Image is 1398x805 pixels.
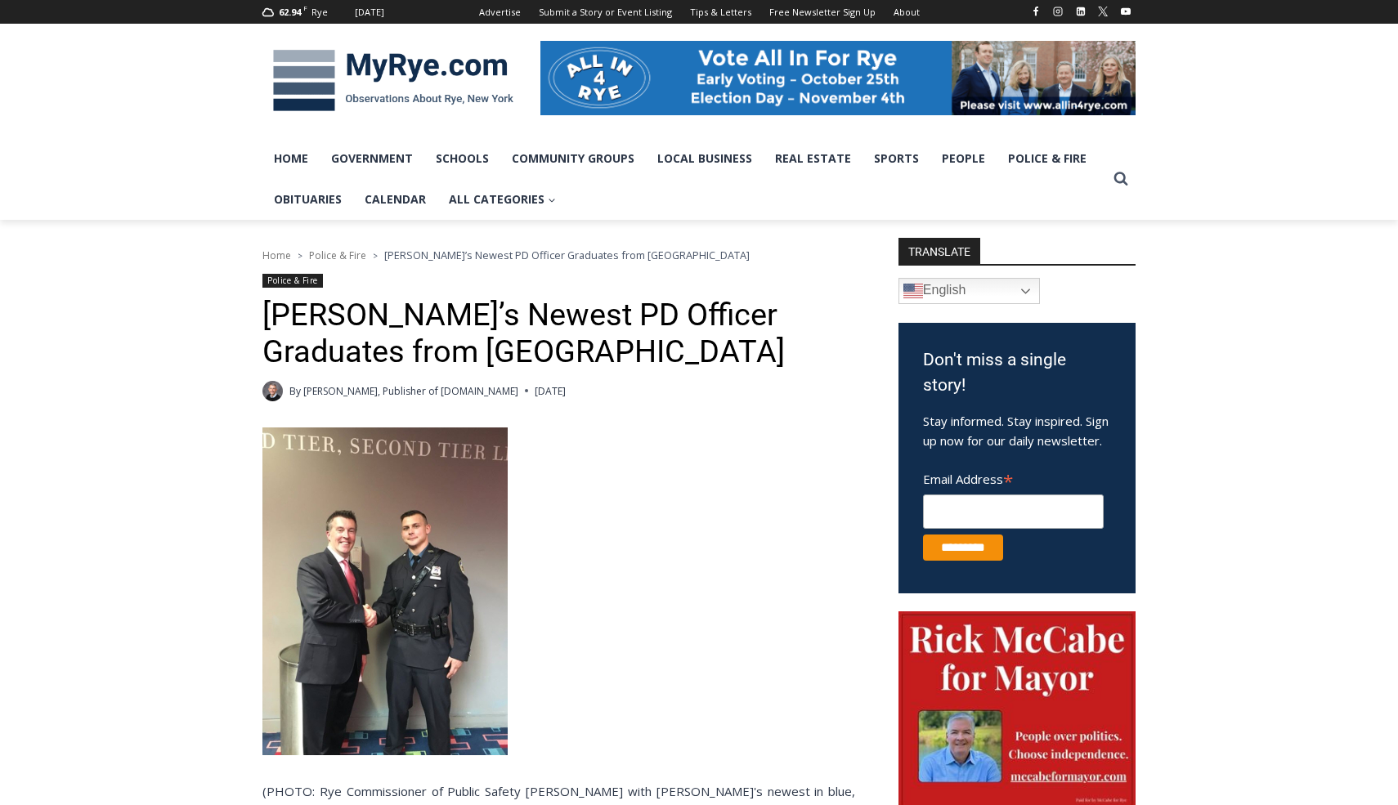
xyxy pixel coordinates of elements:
[646,138,764,179] a: Local Business
[262,381,283,401] a: Author image
[500,138,646,179] a: Community Groups
[1048,2,1068,21] a: Instagram
[923,347,1111,399] h3: Don't miss a single story!
[1106,164,1136,194] button: View Search Form
[930,138,997,179] a: People
[355,5,384,20] div: [DATE]
[1116,2,1136,21] a: YouTube
[289,383,301,399] span: By
[303,3,307,12] span: F
[320,138,424,179] a: Government
[262,38,524,123] img: MyRye.com
[298,250,302,262] span: >
[437,179,567,220] a: All Categories
[923,411,1111,450] p: Stay informed. Stay inspired. Sign up now for our daily newsletter.
[923,463,1104,492] label: Email Address
[449,190,556,208] span: All Categories
[311,5,328,20] div: Rye
[540,41,1136,114] img: All in for Rye
[262,427,508,755] img: Rye PD Commish w Plimpton
[863,138,930,179] a: Sports
[262,247,855,263] nav: Breadcrumbs
[1071,2,1091,21] a: Linkedin
[535,383,566,399] time: [DATE]
[373,250,378,262] span: >
[764,138,863,179] a: Real Estate
[262,297,855,371] h1: [PERSON_NAME]’s Newest PD Officer Graduates from [GEOGRAPHIC_DATA]
[424,138,500,179] a: Schools
[903,281,923,301] img: en
[1093,2,1113,21] a: X
[262,179,353,220] a: Obituaries
[279,6,301,18] span: 62.94
[997,138,1098,179] a: Police & Fire
[262,274,323,288] a: Police & Fire
[898,278,1040,304] a: English
[262,138,320,179] a: Home
[309,248,366,262] a: Police & Fire
[384,248,750,262] span: [PERSON_NAME]’s Newest PD Officer Graduates from [GEOGRAPHIC_DATA]
[303,384,518,398] a: [PERSON_NAME], Publisher of [DOMAIN_NAME]
[353,179,437,220] a: Calendar
[1026,2,1046,21] a: Facebook
[262,248,291,262] a: Home
[898,238,980,264] strong: TRANSLATE
[262,138,1106,221] nav: Primary Navigation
